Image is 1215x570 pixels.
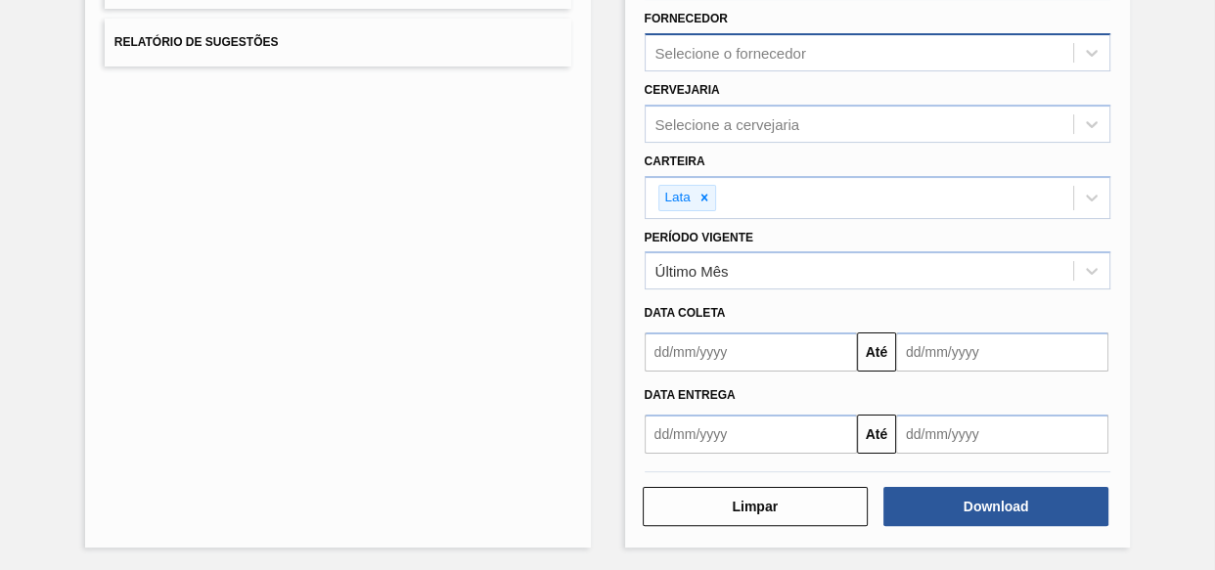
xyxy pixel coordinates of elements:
label: Período Vigente [645,231,753,244]
button: Relatório de Sugestões [105,19,571,66]
div: Último Mês [655,263,729,280]
div: Lata [659,186,694,210]
label: Cervejaria [645,83,720,97]
label: Carteira [645,154,705,168]
span: Data entrega [645,388,736,402]
span: Data coleta [645,306,726,320]
button: Limpar [643,487,868,526]
input: dd/mm/yyyy [896,415,1108,454]
div: Selecione a cervejaria [655,115,800,132]
button: Download [883,487,1108,526]
span: Relatório de Sugestões [114,35,279,49]
div: Selecione o fornecedor [655,45,806,62]
input: dd/mm/yyyy [896,332,1108,372]
input: dd/mm/yyyy [645,332,857,372]
button: Até [857,415,896,454]
button: Até [857,332,896,372]
label: Fornecedor [645,12,728,25]
input: dd/mm/yyyy [645,415,857,454]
